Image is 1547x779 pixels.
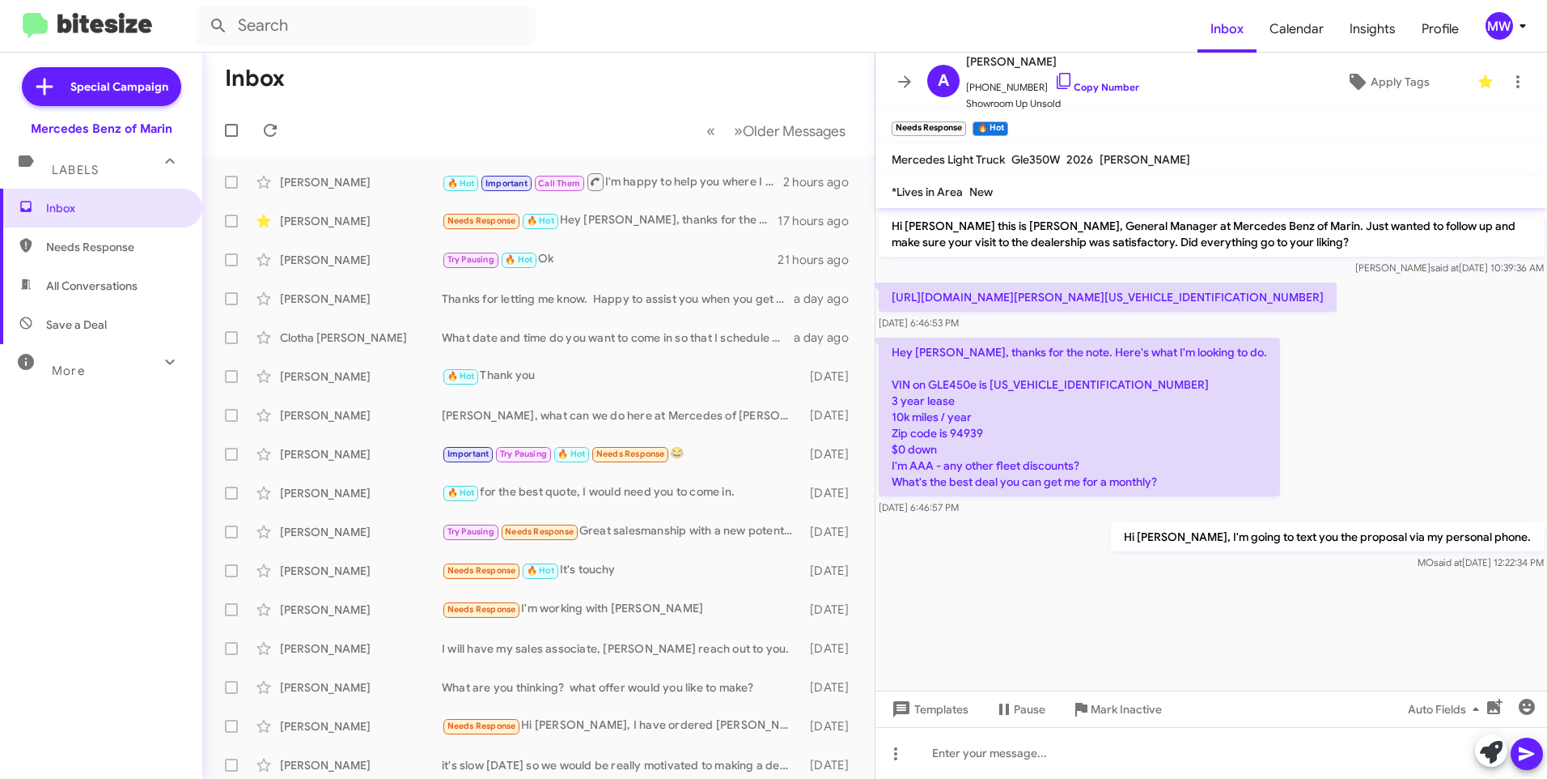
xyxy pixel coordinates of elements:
[969,185,993,199] span: New
[875,695,981,724] button: Templates
[447,254,494,265] span: Try Pausing
[1371,67,1430,96] span: Apply Tags
[500,449,547,459] span: Try Pausing
[280,641,442,657] div: [PERSON_NAME]
[447,178,475,189] span: 🔥 Hot
[938,68,949,94] span: A
[892,152,1005,167] span: Mercedes Light Truck
[447,215,516,226] span: Needs Response
[778,213,862,229] div: 17 hours ago
[280,563,442,579] div: [PERSON_NAME]
[803,485,862,501] div: [DATE]
[52,364,85,378] span: More
[447,371,475,381] span: 🔥 Hot
[442,757,803,773] div: it's slow [DATE] so we would be really motivated to making a deal if you can make it in [DATE]
[1111,522,1544,551] p: Hi [PERSON_NAME], I'm going to text you the proposal via my personal phone.
[280,446,442,462] div: [PERSON_NAME]
[505,254,532,265] span: 🔥 Hot
[783,174,862,190] div: 2 hours ago
[803,602,862,618] div: [DATE]
[879,338,1280,496] p: Hey [PERSON_NAME], thanks for the note. Here's what I'm looking to do. VIN on GLE450e is [US_VEHI...
[46,278,138,294] span: All Conversations
[70,79,168,95] span: Special Campaign
[1054,81,1139,93] a: Copy Number
[1066,152,1093,167] span: 2026
[803,563,862,579] div: [DATE]
[892,185,963,199] span: *Lives in Area
[280,407,442,424] div: [PERSON_NAME]
[803,446,862,462] div: [DATE]
[46,317,107,333] span: Save a Deal
[724,114,855,147] button: Next
[442,445,803,463] div: 😂
[706,121,715,141] span: «
[280,213,442,229] div: [PERSON_NAME]
[447,526,494,537] span: Try Pausing
[442,211,778,230] div: Hey [PERSON_NAME], thanks for the note. Here's what I'm looking to do. VIN on GLE450e is [US_VEHI...
[1100,152,1190,167] span: [PERSON_NAME]
[447,449,490,459] span: Important
[442,367,803,385] div: Thank you
[538,178,580,189] span: Call Them
[879,317,959,329] span: [DATE] 6:46:53 PM
[697,114,725,147] button: Previous
[442,641,803,657] div: I will have my sales associate, [PERSON_NAME] reach out to you.
[442,291,794,307] div: Thanks for letting me know. Happy to assist you when you get back.
[1091,695,1162,724] span: Mark Inactive
[442,679,803,696] div: What are you thinking? what offer would you like to make?
[879,283,1337,312] p: [URL][DOMAIN_NAME][PERSON_NAME][US_VEHICLE_IDENTIFICATION_NUMBER]
[981,695,1058,724] button: Pause
[1337,6,1409,53] a: Insights
[442,717,803,735] div: Hi [PERSON_NAME], I have ordered [PERSON_NAME] during [DATE] sales, thanks for all the messages a...
[888,695,968,724] span: Templates
[527,215,554,226] span: 🔥 Hot
[22,67,181,106] a: Special Campaign
[225,66,285,92] h1: Inbox
[280,602,442,618] div: [PERSON_NAME]
[1472,12,1529,40] button: MW
[280,174,442,190] div: [PERSON_NAME]
[280,368,442,385] div: [PERSON_NAME]
[280,485,442,501] div: [PERSON_NAME]
[794,330,862,346] div: a day ago
[505,526,574,537] span: Needs Response
[879,211,1544,257] p: Hi [PERSON_NAME] this is [PERSON_NAME], General Manager at Mercedes Benz of Marin. Just wanted to...
[1409,6,1472,53] a: Profile
[442,483,803,502] div: for the best quote, I would need you to come in.
[1355,262,1544,274] span: [PERSON_NAME] [DATE] 10:39:36 AM
[734,121,743,141] span: »
[485,178,528,189] span: Important
[447,604,516,615] span: Needs Response
[447,565,516,576] span: Needs Response
[778,252,862,268] div: 21 hours ago
[803,718,862,734] div: [DATE]
[280,291,442,307] div: [PERSON_NAME]
[803,524,862,540] div: [DATE]
[966,96,1139,112] span: Showroom Up Unsold
[1197,6,1257,53] a: Inbox
[794,291,862,307] div: a day ago
[892,121,966,136] small: Needs Response
[596,449,665,459] span: Needs Response
[966,71,1139,96] span: [PHONE_NUMBER]
[697,114,855,147] nav: Page navigation example
[442,330,794,346] div: What date and time do you want to come in so that I schedule you for an appointment? This way, I ...
[280,718,442,734] div: [PERSON_NAME]
[1257,6,1337,53] a: Calendar
[280,757,442,773] div: [PERSON_NAME]
[442,522,803,541] div: Great salesmanship with a new potential customer
[1305,67,1469,96] button: Apply Tags
[46,200,184,216] span: Inbox
[196,6,536,45] input: Search
[280,330,442,346] div: Clotha [PERSON_NAME]
[879,501,959,513] span: [DATE] 6:46:57 PM
[280,252,442,268] div: [PERSON_NAME]
[803,368,862,385] div: [DATE]
[803,757,862,773] div: [DATE]
[442,172,783,192] div: I'm happy to help you where I can
[442,250,778,269] div: Ok
[966,52,1139,71] span: [PERSON_NAME]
